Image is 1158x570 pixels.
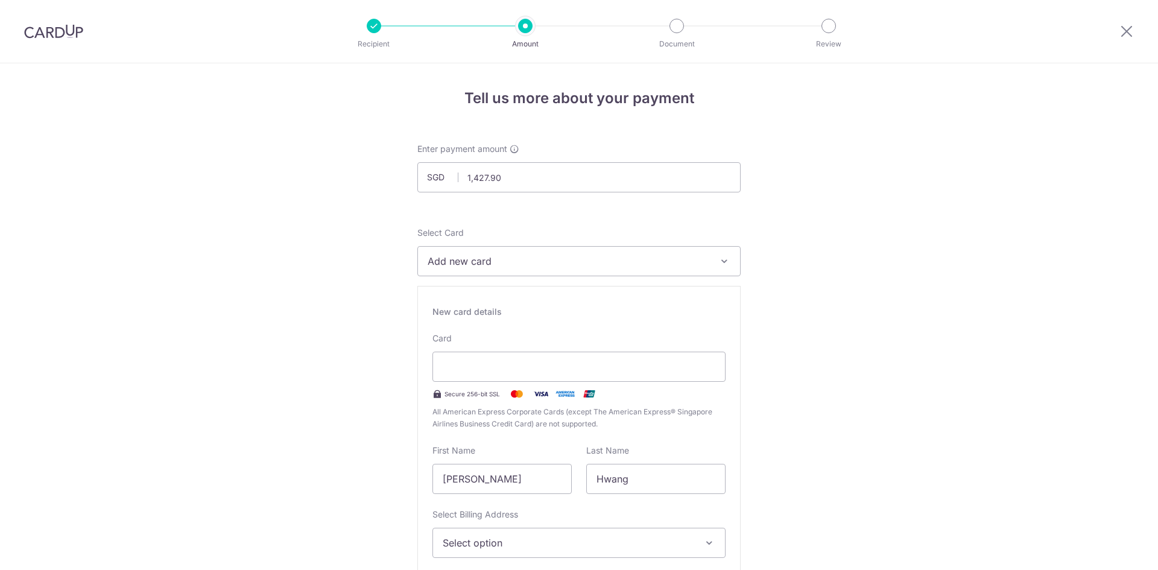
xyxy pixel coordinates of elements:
img: Visa [529,387,553,401]
h4: Tell us more about your payment [417,87,741,109]
p: Review [784,38,873,50]
img: .alt.unionpay [577,387,601,401]
span: All American Express Corporate Cards (except The American Express® Singapore Airlines Business Cr... [432,406,726,430]
span: translation missing: en.payables.payment_networks.credit_card.summary.labels.select_card [417,227,464,238]
p: Amount [481,38,570,50]
span: SGD [427,171,458,183]
img: Mastercard [505,387,529,401]
button: Add new card [417,246,741,276]
div: New card details [432,306,726,318]
label: First Name [432,445,475,457]
span: Select option [443,536,694,550]
iframe: Secure card payment input frame [443,359,715,374]
span: Secure 256-bit SSL [445,389,500,399]
input: Cardholder First Name [432,464,572,494]
img: .alt.amex [553,387,577,401]
img: CardUp [24,24,83,39]
input: Cardholder Last Name [586,464,726,494]
iframe: Opens a widget where you can find more information [1081,534,1146,564]
span: Enter payment amount [417,143,507,155]
p: Recipient [329,38,419,50]
input: 0.00 [417,162,741,192]
span: Add new card [428,254,709,268]
label: Last Name [586,445,629,457]
button: Select option [432,528,726,558]
label: Select Billing Address [432,508,518,521]
label: Card [432,332,452,344]
p: Document [632,38,721,50]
